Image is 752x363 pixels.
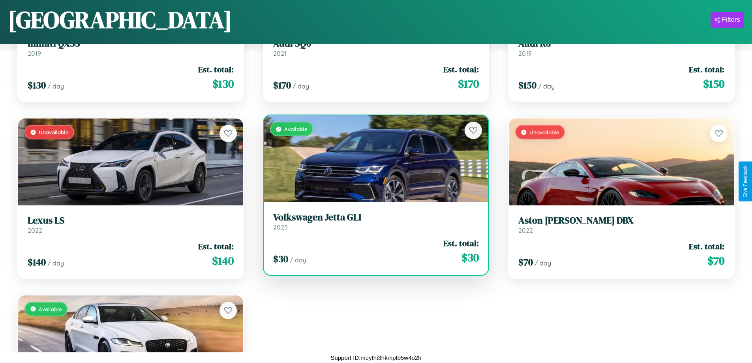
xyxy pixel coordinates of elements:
[443,237,479,249] span: Est. total:
[273,49,287,57] span: 2021
[39,306,62,312] span: Available
[703,76,724,92] span: $ 150
[47,82,64,90] span: / day
[273,79,291,92] span: $ 170
[28,215,234,234] a: Lexus LS2022
[529,129,559,135] span: Unavailable
[28,256,46,269] span: $ 140
[518,49,532,57] span: 2019
[273,223,287,231] span: 2023
[518,215,724,234] a: Aston [PERSON_NAME] DBX2022
[722,16,740,24] div: Filters
[284,126,308,132] span: Available
[689,241,724,252] span: Est. total:
[273,38,479,49] h3: Audi SQ6
[290,256,306,264] span: / day
[39,129,69,135] span: Unavailable
[330,352,421,363] p: Support ID: meythi3hkmptb5w4o2h
[28,226,42,234] span: 2022
[538,82,555,90] span: / day
[28,49,41,57] span: 2019
[689,64,724,75] span: Est. total:
[212,76,234,92] span: $ 130
[518,226,533,234] span: 2022
[518,256,533,269] span: $ 70
[273,212,479,223] h3: Volkswagen Jetta GLI
[711,12,744,28] button: Filters
[518,79,536,92] span: $ 150
[28,38,234,49] h3: Infiniti QX55
[273,212,479,231] a: Volkswagen Jetta GLI2023
[28,79,46,92] span: $ 130
[518,215,724,226] h3: Aston [PERSON_NAME] DBX
[212,253,234,269] span: $ 140
[458,76,479,92] span: $ 170
[461,250,479,265] span: $ 30
[28,38,234,57] a: Infiniti QX552019
[707,253,724,269] span: $ 70
[743,166,748,197] div: Give Feedback
[293,82,309,90] span: / day
[198,241,234,252] span: Est. total:
[273,38,479,57] a: Audi SQ62021
[443,64,479,75] span: Est. total:
[198,64,234,75] span: Est. total:
[273,252,288,265] span: $ 30
[47,259,64,267] span: / day
[518,38,724,49] h3: Audi R8
[534,259,551,267] span: / day
[28,215,234,226] h3: Lexus LS
[518,38,724,57] a: Audi R82019
[8,4,232,36] h1: [GEOGRAPHIC_DATA]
